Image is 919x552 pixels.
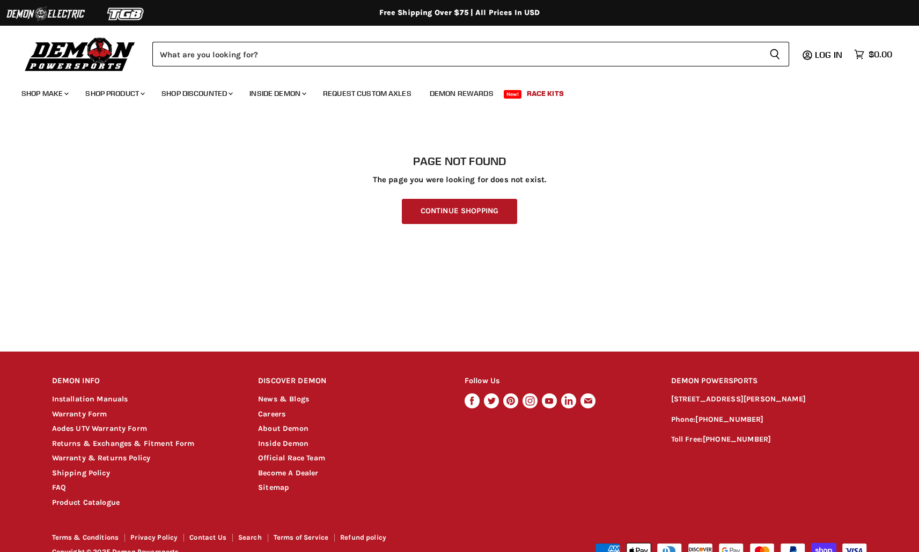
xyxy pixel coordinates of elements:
img: TGB Logo 2 [86,4,166,24]
a: Shop Discounted [153,83,239,105]
a: Shop Product [77,83,151,105]
a: Terms & Conditions [52,533,119,541]
h2: DEMON INFO [52,369,238,394]
a: Continue Shopping [402,199,517,224]
a: Warranty Form [52,409,107,419]
h2: Follow Us [465,369,651,394]
a: Log in [810,50,849,59]
button: Search [761,42,789,66]
a: Careers [258,409,285,419]
a: Aodes UTV Warranty Form [52,424,147,433]
p: The page you were looking for does not exist. [52,175,867,184]
a: Request Custom Axles [315,83,420,105]
h1: Page not found [52,155,867,168]
input: Search [152,42,761,66]
a: Installation Manuals [52,394,128,404]
a: Inside Demon [258,439,308,448]
h2: DEMON POWERSPORTS [671,369,867,394]
a: Race Kits [519,83,572,105]
a: FAQ [52,483,66,492]
p: Toll Free: [671,434,867,446]
h2: DISCOVER DEMON [258,369,444,394]
nav: Footer [52,534,461,545]
p: [STREET_ADDRESS][PERSON_NAME] [671,393,867,406]
a: Demon Rewards [422,83,502,105]
a: Shop Make [13,83,75,105]
a: [PHONE_NUMBER] [695,415,763,424]
a: $0.00 [849,47,898,62]
a: Search [238,533,262,541]
a: Refund policy [340,533,386,541]
a: Terms of Service [274,533,328,541]
form: Product [152,42,789,66]
a: Official Race Team [258,453,325,463]
a: Shipping Policy [52,468,110,478]
a: Returns & Exchanges & Fitment Form [52,439,195,448]
a: About Demon [258,424,308,433]
span: Log in [815,49,842,60]
a: News & Blogs [258,394,309,404]
a: Become A Dealer [258,468,318,478]
a: Privacy Policy [130,533,178,541]
a: Contact Us [189,533,226,541]
span: New! [504,90,522,99]
a: Sitemap [258,483,289,492]
div: Free Shipping Over $75 | All Prices In USD [31,8,889,18]
a: [PHONE_NUMBER] [703,435,771,444]
a: Product Catalogue [52,498,120,507]
a: Inside Demon [241,83,313,105]
p: Phone: [671,414,867,426]
img: Demon Powersports [21,35,139,73]
img: Demon Electric Logo 2 [5,4,86,24]
ul: Main menu [13,78,889,105]
a: Warranty & Returns Policy [52,453,151,463]
span: $0.00 [869,49,892,59]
